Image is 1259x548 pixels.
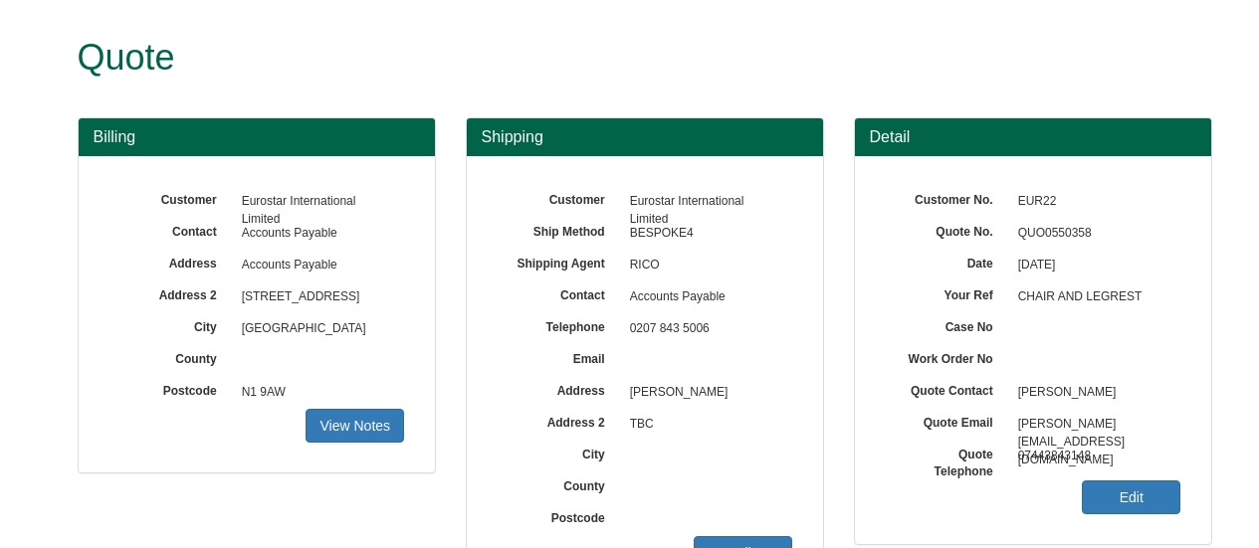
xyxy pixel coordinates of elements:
[78,38,1138,78] h1: Quote
[497,281,620,304] label: Contact
[1008,186,1181,218] span: EUR22
[1008,281,1181,313] span: CHAIR AND LEGREST
[1008,218,1181,250] span: QUO0550358
[232,377,405,409] span: N1 9AW
[232,313,405,345] span: [GEOGRAPHIC_DATA]
[885,313,1008,336] label: Case No
[620,377,793,409] span: [PERSON_NAME]
[620,186,793,218] span: Eurostar International Limited
[108,218,232,241] label: Contact
[620,313,793,345] span: 0207 843 5006
[306,409,404,443] a: View Notes
[497,218,620,241] label: Ship Method
[108,345,232,368] label: County
[497,250,620,273] label: Shipping Agent
[885,377,1008,400] label: Quote Contact
[1008,441,1181,472] span: 07443843148
[497,313,620,336] label: Telephone
[885,409,1008,432] label: Quote Email
[497,377,620,400] label: Address
[885,441,1008,480] label: Quote Telephone
[620,218,793,250] span: BESPOKE4
[232,281,405,313] span: [STREET_ADDRESS]
[232,250,405,281] span: Accounts Payable
[482,128,808,146] h3: Shipping
[108,313,232,336] label: City
[620,281,793,313] span: Accounts Payable
[620,250,793,281] span: RICO
[497,504,620,527] label: Postcode
[1008,409,1181,441] span: [PERSON_NAME][EMAIL_ADDRESS][DOMAIN_NAME]
[497,409,620,432] label: Address 2
[1082,480,1180,514] a: Edit
[108,377,232,400] label: Postcode
[497,345,620,368] label: Email
[885,250,1008,273] label: Date
[497,441,620,463] label: City
[620,409,793,441] span: TBC
[94,128,420,146] h3: Billing
[497,472,620,495] label: County
[1008,377,1181,409] span: [PERSON_NAME]
[232,186,405,218] span: Eurostar International Limited
[108,250,232,273] label: Address
[885,281,1008,304] label: Your Ref
[885,218,1008,241] label: Quote No.
[232,218,405,250] span: Accounts Payable
[870,128,1196,146] h3: Detail
[1008,250,1181,281] span: [DATE]
[885,186,1008,209] label: Customer No.
[497,186,620,209] label: Customer
[885,345,1008,368] label: Work Order No
[108,281,232,304] label: Address 2
[108,186,232,209] label: Customer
